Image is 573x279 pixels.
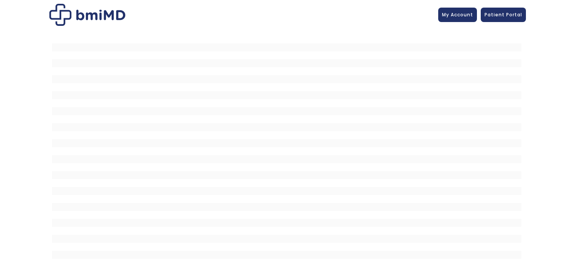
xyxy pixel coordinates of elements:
iframe: MDI Patient Messaging Portal [52,35,521,263]
span: Patient Portal [485,11,522,18]
a: My Account [438,8,477,22]
img: Patient Messaging Portal [49,4,125,26]
a: Patient Portal [481,8,526,22]
span: My Account [442,11,473,18]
